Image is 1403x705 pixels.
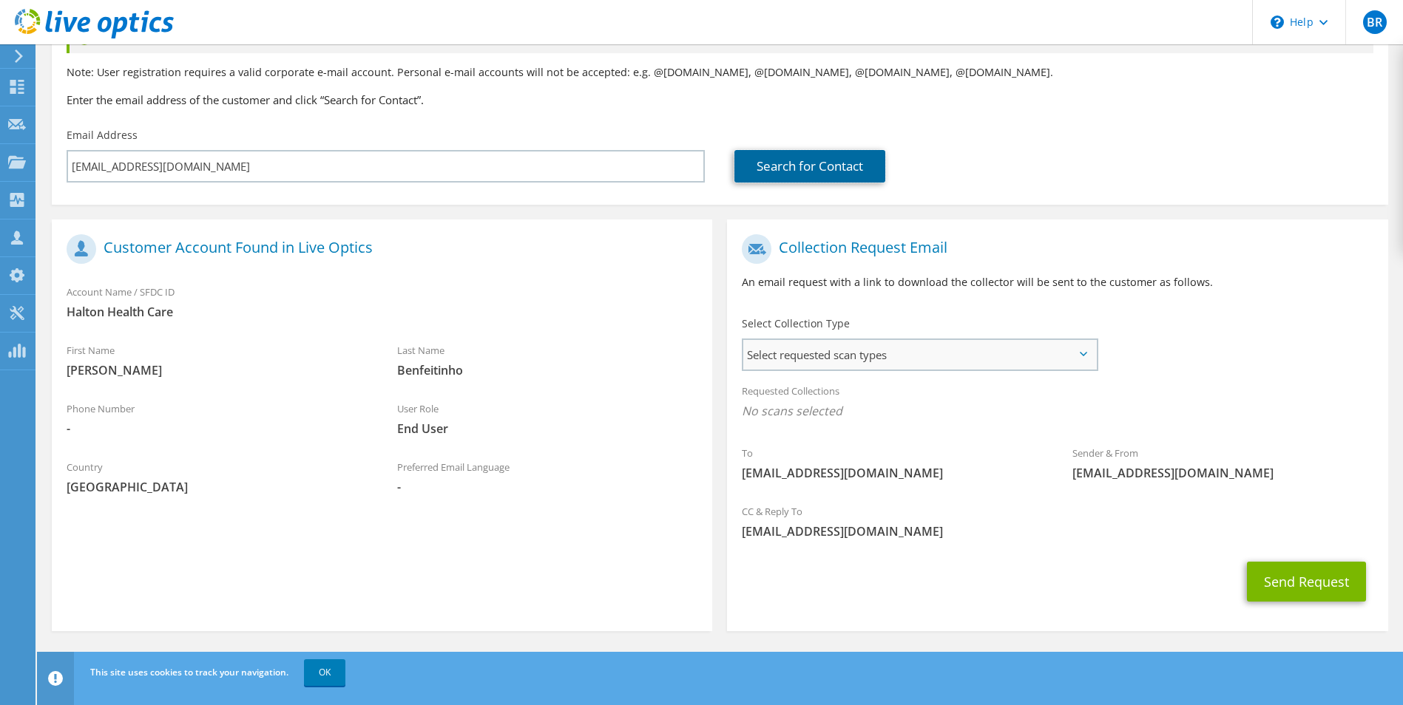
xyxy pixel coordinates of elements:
[67,304,697,320] span: Halton Health Care
[397,362,698,378] span: Benfeitinho
[742,465,1043,481] span: [EMAIL_ADDRESS][DOMAIN_NAME]
[727,496,1387,547] div: CC & Reply To
[727,375,1387,430] div: Requested Collections
[1058,437,1388,488] div: Sender & From
[90,666,288,678] span: This site uses cookies to track your navigation.
[742,523,1373,539] span: [EMAIL_ADDRESS][DOMAIN_NAME]
[742,234,1365,264] h1: Collection Request Email
[52,276,712,327] div: Account Name / SFDC ID
[397,420,698,437] span: End User
[382,452,713,503] div: Preferred Email Language
[397,479,698,495] span: -
[1247,562,1366,602] button: Send Request
[67,362,368,378] span: [PERSON_NAME]
[52,393,382,444] div: Phone Number
[67,64,1373,81] p: Note: User registration requires a valid corporate e-mail account. Personal e-mail accounts will ...
[742,316,850,331] label: Select Collection Type
[1363,10,1387,34] span: BR
[382,335,713,386] div: Last Name
[67,92,1373,108] h3: Enter the email address of the customer and click “Search for Contact”.
[1072,465,1373,481] span: [EMAIL_ADDRESS][DOMAIN_NAME]
[734,150,885,183] a: Search for Contact
[52,452,382,503] div: Country
[67,479,368,495] span: [GEOGRAPHIC_DATA]
[304,659,345,686] a: OK
[727,437,1058,488] div: To
[67,234,690,264] h1: Customer Account Found in Live Optics
[67,420,368,437] span: -
[742,274,1373,290] p: An email request with a link to download the collector will be sent to the customer as follows.
[382,393,713,444] div: User Role
[742,403,1373,419] span: No scans selected
[743,340,1095,369] span: Select requested scan types
[67,128,138,143] label: Email Address
[1271,16,1284,29] svg: \n
[52,335,382,386] div: First Name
